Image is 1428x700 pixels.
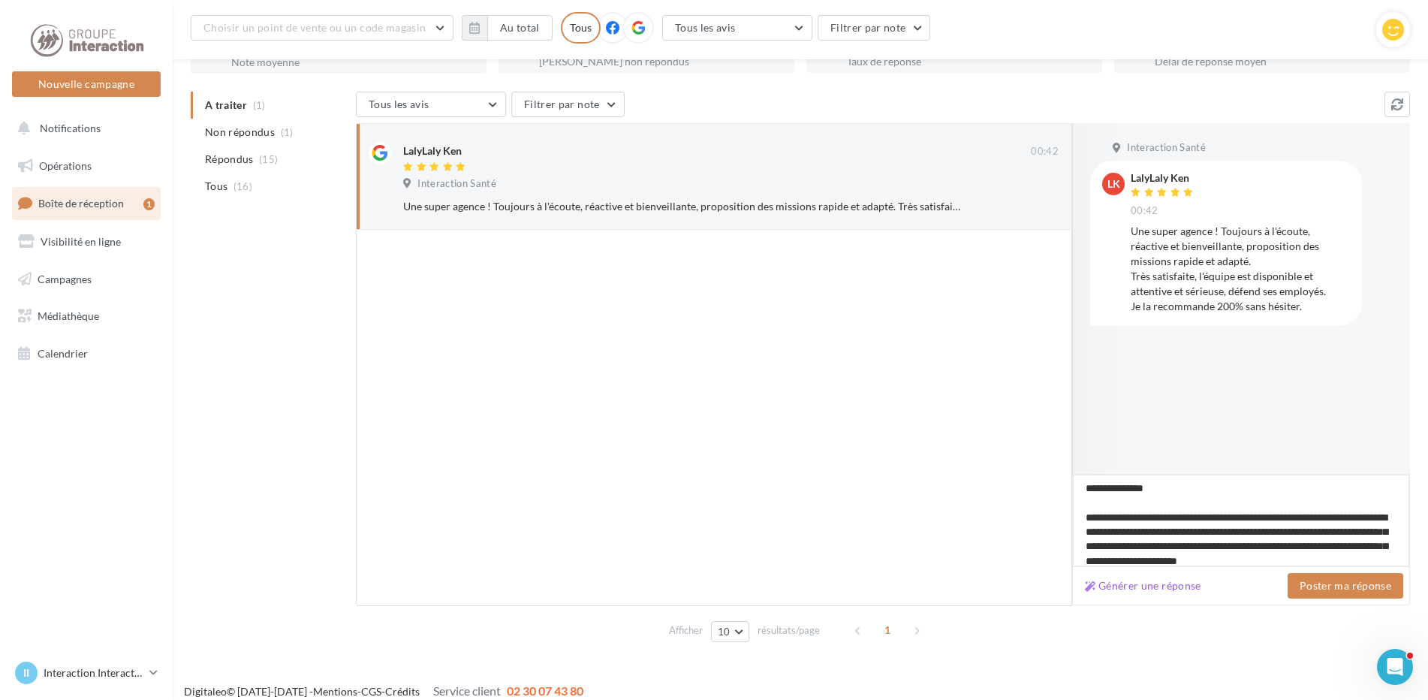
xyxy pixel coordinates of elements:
[403,143,462,158] div: LalyLaly Ken
[38,197,124,210] span: Boîte de réception
[41,235,121,248] span: Visibilité en ligne
[9,338,164,370] a: Calendrier
[818,15,931,41] button: Filtrer par note
[1377,649,1413,685] iframe: Intercom live chat
[184,685,583,698] span: © [DATE]-[DATE] - - -
[561,12,601,44] div: Tous
[38,347,88,360] span: Calendrier
[462,15,553,41] button: Au total
[675,21,736,34] span: Tous les avis
[1288,573,1403,599] button: Poster ma réponse
[9,187,164,219] a: Boîte de réception1
[38,309,99,322] span: Médiathèque
[9,226,164,258] a: Visibilité en ligne
[12,71,161,97] button: Nouvelle campagne
[191,15,453,41] button: Choisir un point de vente ou un code magasin
[403,199,961,214] div: Une super agence ! Toujours à l'écoute, réactive et bienveillante, proposition des missions rapid...
[40,122,101,134] span: Notifications
[718,626,731,638] span: 10
[205,179,227,194] span: Tous
[662,15,812,41] button: Tous les avis
[313,685,357,698] a: Mentions
[259,153,278,165] span: (15)
[205,152,254,167] span: Répondus
[1079,577,1207,595] button: Générer une réponse
[9,150,164,182] a: Opérations
[1107,177,1120,192] span: LK
[9,264,164,295] a: Campagnes
[9,300,164,332] a: Médiathèque
[433,683,501,698] span: Service client
[39,159,92,172] span: Opérations
[203,21,426,34] span: Choisir un point de vente ou un code magasin
[205,125,275,140] span: Non répondus
[875,618,899,642] span: 1
[44,665,143,680] p: Interaction Interaction Santé - [GEOGRAPHIC_DATA]
[1131,224,1350,314] div: Une super agence ! Toujours à l'écoute, réactive et bienveillante, proposition des missions rapid...
[143,198,155,210] div: 1
[385,685,420,698] a: Crédits
[9,113,158,144] button: Notifications
[1127,141,1206,155] span: Interaction Santé
[1031,145,1059,158] span: 00:42
[507,683,583,698] span: 02 30 07 43 80
[361,685,381,698] a: CGS
[1131,173,1197,183] div: LalyLaly Ken
[23,665,29,680] span: II
[12,659,161,687] a: II Interaction Interaction Santé - [GEOGRAPHIC_DATA]
[511,92,625,117] button: Filtrer par note
[1131,204,1158,218] span: 00:42
[711,621,749,642] button: 10
[369,98,429,110] span: Tous les avis
[487,15,553,41] button: Au total
[233,180,252,192] span: (16)
[281,126,294,138] span: (1)
[356,92,506,117] button: Tous les avis
[669,623,703,638] span: Afficher
[758,623,820,638] span: résultats/page
[417,177,496,191] span: Interaction Santé
[38,272,92,285] span: Campagnes
[184,685,227,698] a: Digitaleo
